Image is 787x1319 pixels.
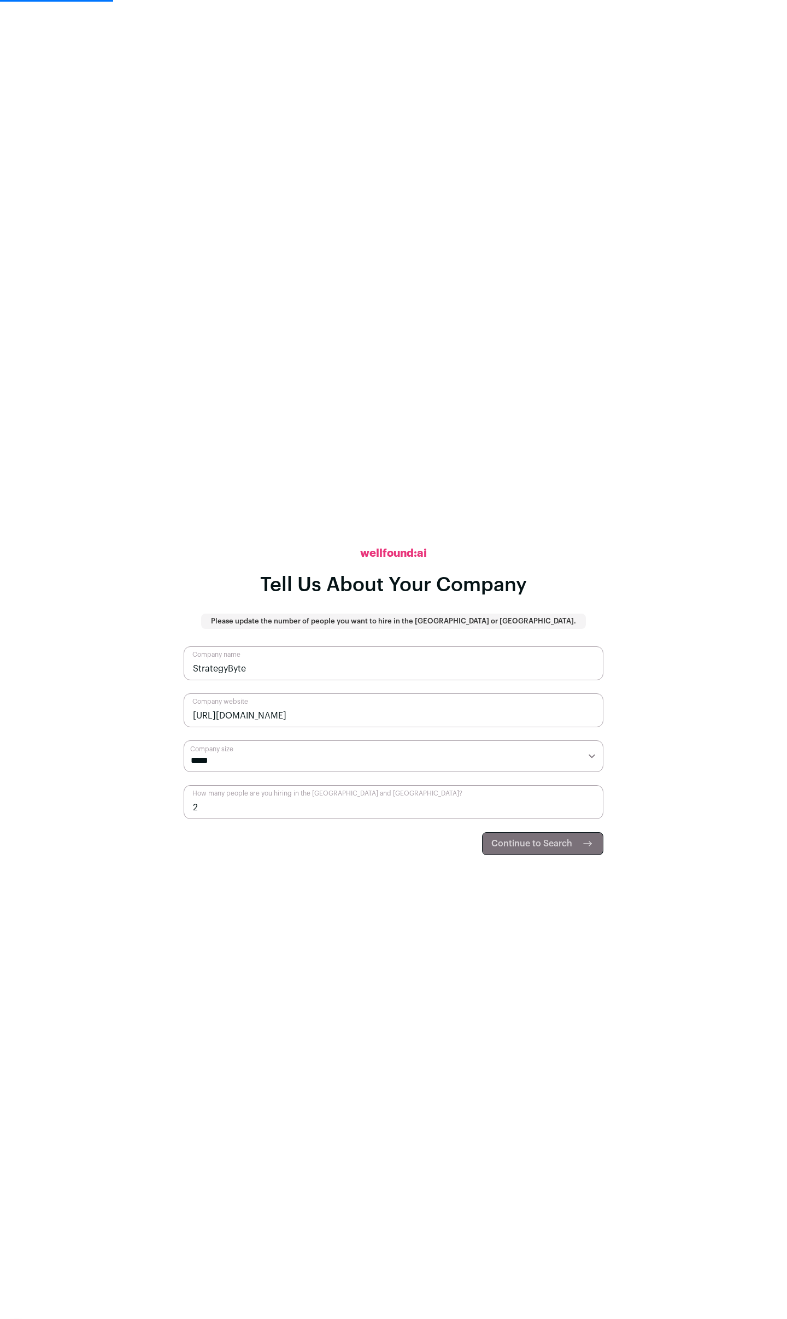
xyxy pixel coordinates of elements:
[260,574,527,596] h1: Tell Us About Your Company
[360,546,427,561] h2: wellfound:ai
[184,785,603,819] input: How many people are you hiring in the US and Canada?
[211,617,576,626] p: Please update the number of people you want to hire in the [GEOGRAPHIC_DATA] or [GEOGRAPHIC_DATA].
[184,646,603,680] input: Company name
[184,693,603,727] input: Company website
